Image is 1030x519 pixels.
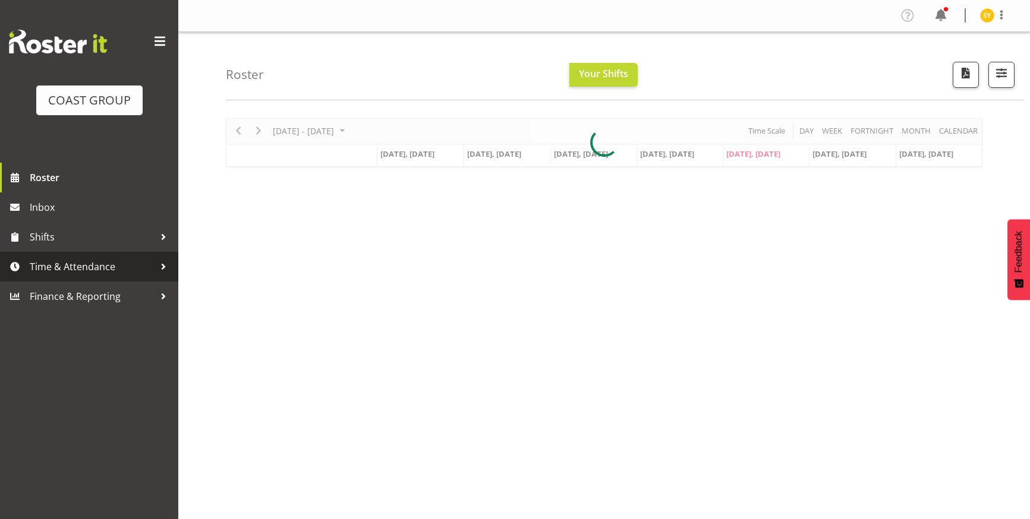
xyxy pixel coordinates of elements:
img: Rosterit website logo [9,30,107,53]
button: Download a PDF of the roster according to the set date range. [953,62,979,88]
span: Time & Attendance [30,258,155,276]
button: Feedback - Show survey [1007,219,1030,300]
div: COAST GROUP [48,91,131,109]
img: seon-young-belding8911.jpg [980,8,994,23]
span: Roster [30,169,172,186]
button: Your Shifts [569,63,638,87]
span: Shifts [30,228,155,246]
span: Inbox [30,198,172,216]
span: Finance & Reporting [30,287,155,305]
h4: Roster [226,68,264,81]
span: Feedback [1013,231,1024,273]
span: Your Shifts [579,67,628,80]
button: Filter Shifts [988,62,1015,88]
